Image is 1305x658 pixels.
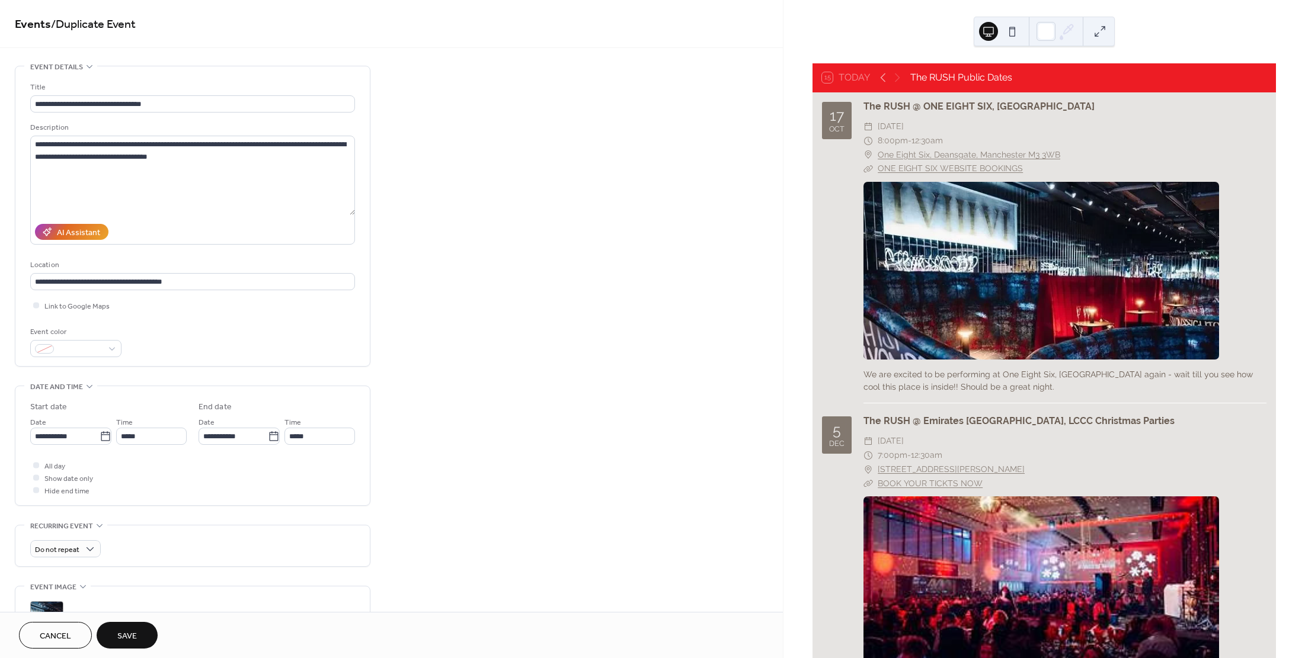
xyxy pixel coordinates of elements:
[863,101,1095,112] a: The RUSH @ ONE EIGHT SIX, [GEOGRAPHIC_DATA]
[30,259,353,271] div: Location
[19,622,92,649] button: Cancel
[35,543,79,557] span: Do not repeat
[863,148,873,162] div: ​
[44,473,93,485] span: Show date only
[863,463,873,477] div: ​
[833,423,841,438] div: 5
[199,416,215,429] span: Date
[30,601,63,634] div: ;
[30,416,46,429] span: Date
[117,630,137,643] span: Save
[878,120,904,134] span: [DATE]
[830,108,844,123] div: 17
[908,134,911,148] span: -
[878,148,1060,162] a: One Eight Six, Deansgate, Manchester M3 3WB
[863,434,873,448] div: ​
[30,401,67,413] div: Start date
[863,368,1266,393] div: We are excited to be performing at One Eight Six, [GEOGRAPHIC_DATA] again - wait till you see how...
[51,13,136,36] span: / Duplicate Event
[30,61,83,73] span: Event details
[878,479,983,488] a: BOOK YOUR TICKTS NOW
[863,448,873,463] div: ​
[44,300,110,313] span: Link to Google Maps
[863,120,873,134] div: ​
[911,448,942,463] span: 12:30am
[907,448,911,463] span: -
[44,485,89,497] span: Hide end time
[199,401,232,413] div: End date
[878,448,907,463] span: 7:00pm
[30,581,76,593] span: Event image
[878,463,1025,477] a: [STREET_ADDRESS][PERSON_NAME]
[863,415,1175,426] a: The RUSH @ Emirates [GEOGRAPHIC_DATA], LCCC Christmas Parties
[30,520,93,532] span: Recurring event
[878,134,908,148] span: 8:00pm
[57,227,100,239] div: AI Assistant
[116,416,133,429] span: Time
[284,416,301,429] span: Time
[863,134,873,148] div: ​
[97,622,158,649] button: Save
[878,163,1023,173] a: ONE EIGHT SIX WEBSITE BOOKINGS
[863,162,873,176] div: ​
[911,134,943,148] span: 12:30am
[829,440,845,448] div: Dec
[15,13,51,36] a: Events
[30,121,353,134] div: Description
[35,224,108,240] button: AI Assistant
[829,126,845,133] div: Oct
[30,81,353,94] div: Title
[30,326,119,338] div: Event color
[40,630,71,643] span: Cancel
[30,381,83,393] span: Date and time
[44,460,65,473] span: All day
[863,477,873,491] div: ​
[910,70,1012,85] div: The RUSH Public Dates
[878,434,904,448] span: [DATE]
